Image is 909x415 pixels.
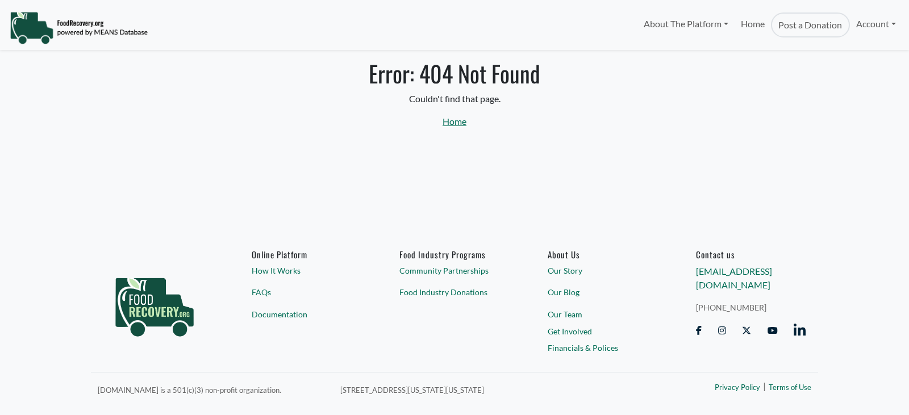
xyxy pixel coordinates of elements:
[548,265,657,276] a: Our Story
[98,383,327,396] p: [DOMAIN_NAME] is a 501(c)(3) non-profit organization.
[548,249,657,259] a: About Us
[696,266,772,290] a: [EMAIL_ADDRESS][DOMAIN_NAME]
[443,116,466,127] a: Home
[103,249,206,357] img: food_recovery_green_logo-76242d7a27de7ed26b67be613a865d9c9037ba317089b267e0515145e5e51427.png
[548,325,657,337] a: Get Involved
[763,380,766,393] span: |
[252,286,361,298] a: FAQs
[548,342,657,354] a: Financials & Polices
[771,12,849,37] a: Post a Donation
[548,308,657,320] a: Our Team
[696,301,806,313] a: [PHONE_NUMBER]
[86,60,823,87] h1: Error: 404 Not Found
[340,383,629,396] p: [STREET_ADDRESS][US_STATE][US_STATE]
[86,92,823,106] p: Couldn't find that page.
[696,249,806,259] h6: Contact us
[399,265,509,276] a: Community Partnerships
[399,249,509,259] h6: Food Industry Programs
[769,383,811,394] a: Terms of Use
[735,12,771,37] a: Home
[252,249,361,259] h6: Online Platform
[715,383,760,394] a: Privacy Policy
[548,286,657,298] a: Our Blog
[252,308,361,320] a: Documentation
[850,12,902,35] a: Account
[637,12,734,35] a: About The Platform
[10,11,148,45] img: NavigationLogo_FoodRecovery-91c16205cd0af1ed486a0f1a7774a6544ea792ac00100771e7dd3ec7c0e58e41.png
[252,265,361,276] a: How It Works
[399,286,509,298] a: Food Industry Donations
